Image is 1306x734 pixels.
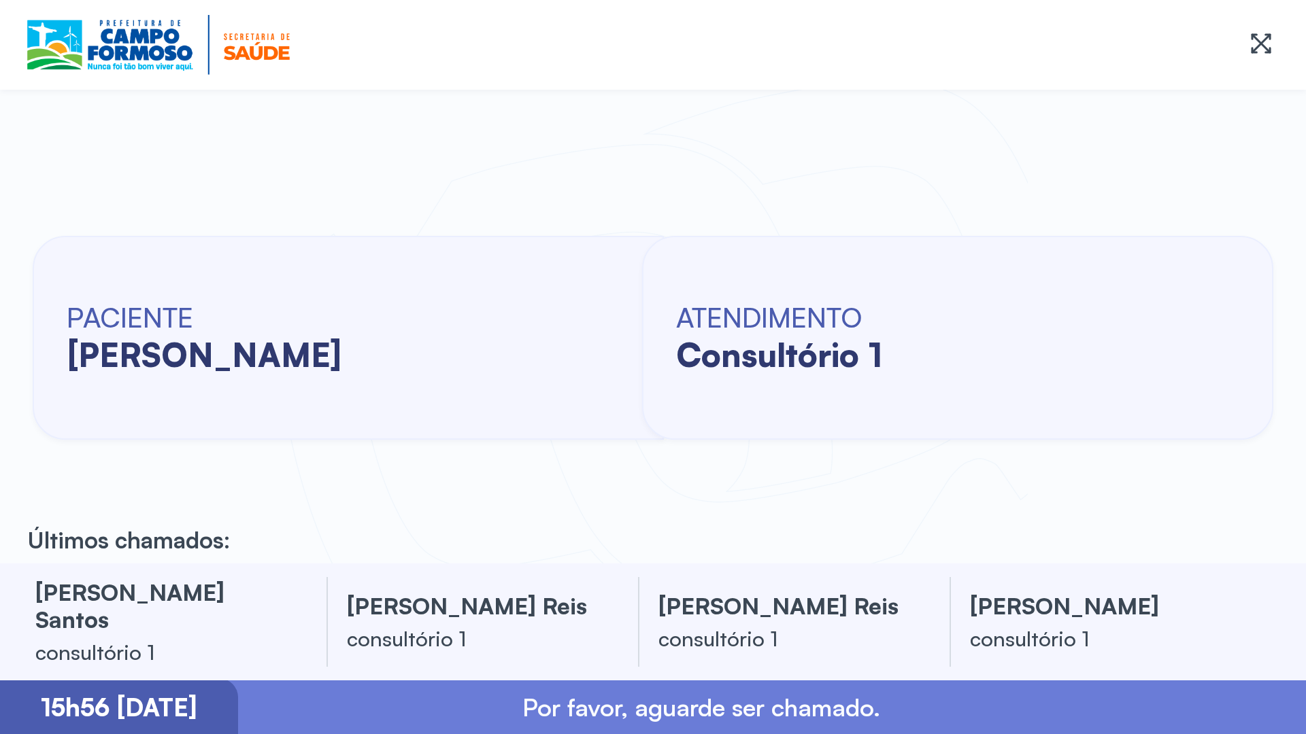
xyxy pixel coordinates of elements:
[35,578,294,633] h3: [PERSON_NAME] santos
[67,300,342,334] h6: PACIENTE
[27,525,231,554] p: Últimos chamados:
[970,625,1228,652] div: consultório 1
[347,625,605,652] div: consultório 1
[676,334,882,375] h2: consultório 1
[658,592,917,619] h3: [PERSON_NAME] reis
[347,592,605,619] h3: [PERSON_NAME] reis
[27,15,290,75] img: Logotipo do estabelecimento
[676,300,882,334] h6: ATENDIMENTO
[67,334,342,375] h2: [PERSON_NAME]
[970,592,1228,619] h3: [PERSON_NAME]
[658,625,917,652] div: consultório 1
[35,638,294,665] div: consultório 1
